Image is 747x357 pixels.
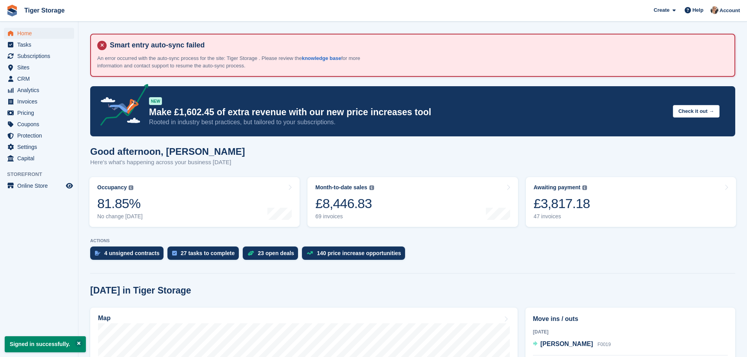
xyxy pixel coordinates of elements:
a: [PERSON_NAME] F0019 [533,339,611,350]
span: Online Store [17,180,64,191]
a: menu [4,107,74,118]
a: Occupancy 81.85% No change [DATE] [89,177,300,227]
a: menu [4,96,74,107]
div: 23 open deals [258,250,294,256]
a: Awaiting payment £3,817.18 47 invoices [526,177,736,227]
img: icon-info-grey-7440780725fd019a000dd9b08b2336e03edf1995a4989e88bcd33f0948082b44.svg [369,185,374,190]
a: 4 unsigned contracts [90,246,167,264]
div: 47 invoices [534,213,590,220]
a: menu [4,119,74,130]
div: £8,446.83 [315,196,374,212]
img: icon-info-grey-7440780725fd019a000dd9b08b2336e03edf1995a4989e88bcd33f0948082b44.svg [129,185,133,190]
a: Preview store [65,181,74,190]
a: menu [4,153,74,164]
div: No change [DATE] [97,213,143,220]
p: Here's what's happening across your business [DATE] [90,158,245,167]
span: Capital [17,153,64,164]
a: Tiger Storage [21,4,68,17]
div: £3,817.18 [534,196,590,212]
a: menu [4,51,74,62]
h2: Map [98,315,111,322]
a: menu [4,85,74,96]
span: Storefront [7,170,78,178]
div: 81.85% [97,196,143,212]
h2: [DATE] in Tiger Storage [90,285,191,296]
span: [PERSON_NAME] [540,341,593,347]
div: [DATE] [533,328,728,335]
p: ACTIONS [90,238,735,243]
a: Month-to-date sales £8,446.83 69 invoices [307,177,518,227]
div: 27 tasks to complete [181,250,235,256]
h1: Good afternoon, [PERSON_NAME] [90,146,245,157]
img: task-75834270c22a3079a89374b754ae025e5fb1db73e45f91037f5363f120a921f8.svg [172,251,177,256]
a: menu [4,39,74,50]
a: 23 open deals [243,246,302,264]
span: F0019 [598,342,611,347]
a: knowledge base [302,55,341,61]
img: price_increase_opportunities-93ffe204e8149a01c8c9dc8f82e8f89637d9d84a8eef4429ea346261dce0b2c0.svg [307,251,313,255]
span: Analytics [17,85,64,96]
img: deal-1b604bf984904fb50ccaf53a9ad4b4a5d6e5aea283cecdc64d6e3604feb123c2.svg [247,250,254,256]
span: Protection [17,130,64,141]
h4: Smart entry auto-sync failed [107,41,728,50]
span: Tasks [17,39,64,50]
div: 140 price increase opportunities [317,250,401,256]
a: menu [4,141,74,152]
div: Month-to-date sales [315,184,367,191]
span: CRM [17,73,64,84]
div: Occupancy [97,184,127,191]
p: Signed in successfully. [5,336,86,352]
p: Rooted in industry best practices, but tailored to your subscriptions. [149,118,667,127]
a: menu [4,28,74,39]
p: Make £1,602.45 of extra revenue with our new price increases tool [149,107,667,118]
span: Account [720,7,740,14]
span: Coupons [17,119,64,130]
span: Sites [17,62,64,73]
span: Create [654,6,669,14]
button: Check it out → [673,105,720,118]
a: menu [4,130,74,141]
span: Home [17,28,64,39]
a: menu [4,180,74,191]
a: menu [4,73,74,84]
img: Becky Martin [711,6,718,14]
a: menu [4,62,74,73]
span: Invoices [17,96,64,107]
div: NEW [149,97,162,105]
div: Awaiting payment [534,184,581,191]
div: 4 unsigned contracts [104,250,160,256]
span: Settings [17,141,64,152]
img: contract_signature_icon-13c848040528278c33f63329250d36e43548de30e8caae1d1a13099fd9432cc5.svg [95,251,100,256]
span: Pricing [17,107,64,118]
img: stora-icon-8386f47178a22dfd0bd8f6a31ec36ba5ce8667c1dd55bd0f319d3a0aa187defe.svg [6,5,18,16]
img: price-adjustments-announcement-icon-8257ccfd72463d97f412b2fc003d46551f7dbcb40ab6d574587a9cd5c0d94... [94,84,149,129]
p: An error occurred with the auto-sync process for the site: Tiger Storage . Please review the for ... [97,54,372,70]
span: Subscriptions [17,51,64,62]
span: Help [692,6,703,14]
img: icon-info-grey-7440780725fd019a000dd9b08b2336e03edf1995a4989e88bcd33f0948082b44.svg [582,185,587,190]
div: 69 invoices [315,213,374,220]
h2: Move ins / outs [533,314,728,324]
a: 140 price increase opportunities [302,246,409,264]
a: 27 tasks to complete [167,246,243,264]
